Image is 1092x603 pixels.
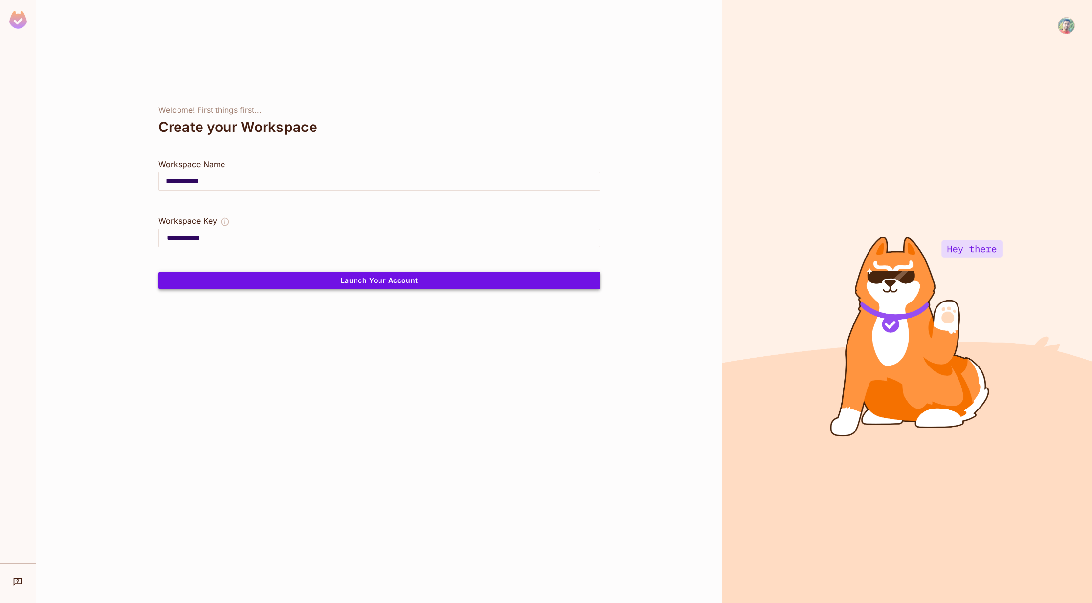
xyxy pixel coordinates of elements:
[158,106,600,115] div: Welcome! First things first...
[158,158,600,170] div: Workspace Name
[9,11,27,29] img: SReyMgAAAABJRU5ErkJggg==
[1058,18,1074,34] img: Aravind Ajad Yarra
[158,115,600,139] div: Create your Workspace
[158,272,600,289] button: Launch Your Account
[7,572,29,591] div: Help & Updates
[158,215,217,227] div: Workspace Key
[220,215,230,229] button: The Workspace Key is unique, and serves as the identifier of your workspace.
